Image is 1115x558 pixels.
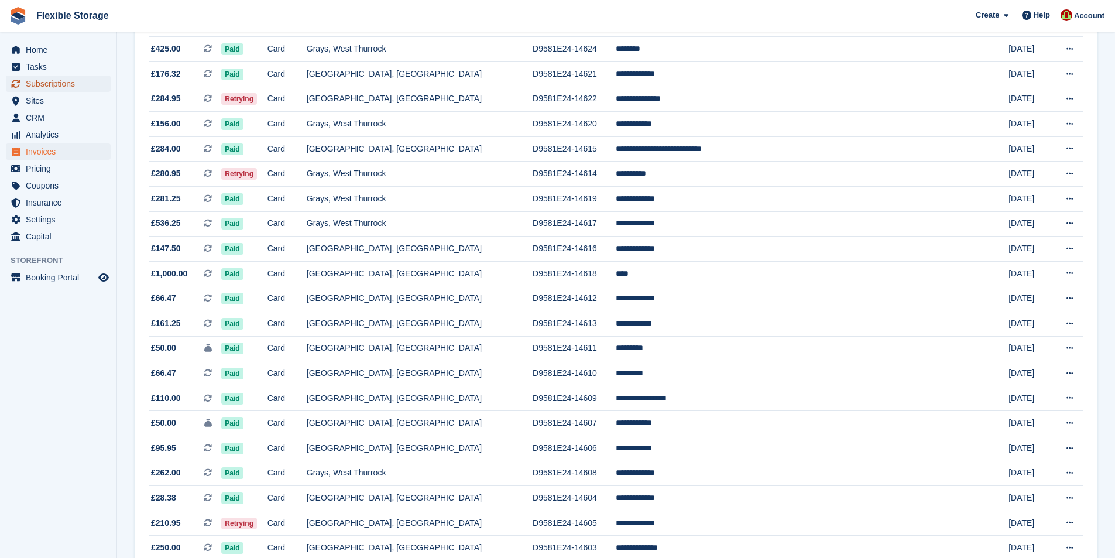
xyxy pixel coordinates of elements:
td: Card [267,461,307,486]
span: £536.25 [151,217,181,230]
td: [DATE] [1008,386,1052,411]
img: stora-icon-8386f47178a22dfd0bd8f6a31ec36ba5ce8667c1dd55bd0f319d3a0aa187defe.svg [9,7,27,25]
td: Card [267,62,307,87]
span: Paid [221,467,243,479]
a: menu [6,160,111,177]
td: D9581E24-14609 [533,386,616,411]
a: menu [6,59,111,75]
span: Insurance [26,194,96,211]
span: Paid [221,69,243,80]
td: [DATE] [1008,336,1052,361]
span: £66.47 [151,292,176,304]
td: [DATE] [1008,112,1052,137]
td: [DATE] [1008,411,1052,436]
td: [GEOGRAPHIC_DATA], [GEOGRAPHIC_DATA] [307,486,533,511]
span: Coupons [26,177,96,194]
td: [DATE] [1008,136,1052,162]
td: Card [267,187,307,212]
span: Invoices [26,143,96,160]
td: [GEOGRAPHIC_DATA], [GEOGRAPHIC_DATA] [307,436,533,461]
td: Card [267,286,307,311]
td: [GEOGRAPHIC_DATA], [GEOGRAPHIC_DATA] [307,87,533,112]
span: Create [976,9,999,21]
span: £156.00 [151,118,181,130]
td: D9581E24-14607 [533,411,616,436]
td: Grays, West Thurrock [307,162,533,187]
span: £50.00 [151,417,176,429]
td: [DATE] [1008,511,1052,536]
td: [DATE] [1008,62,1052,87]
span: Paid [221,393,243,405]
a: menu [6,42,111,58]
span: £262.00 [151,467,181,479]
td: D9581E24-14613 [533,311,616,337]
td: Grays, West Thurrock [307,461,533,486]
td: D9581E24-14616 [533,237,616,262]
span: Retrying [221,518,257,529]
span: £28.38 [151,492,176,504]
td: [DATE] [1008,237,1052,262]
span: Home [26,42,96,58]
span: £95.95 [151,442,176,454]
td: [DATE] [1008,311,1052,337]
td: Card [267,336,307,361]
span: Booking Portal [26,269,96,286]
a: menu [6,143,111,160]
td: [DATE] [1008,461,1052,486]
span: Help [1034,9,1050,21]
td: D9581E24-14610 [533,361,616,386]
td: [DATE] [1008,361,1052,386]
span: Paid [221,368,243,379]
img: David Jones [1061,9,1072,21]
td: D9581E24-14620 [533,112,616,137]
span: Settings [26,211,96,228]
span: £176.32 [151,68,181,80]
span: Paid [221,193,243,205]
span: Paid [221,443,243,454]
td: Card [267,361,307,386]
td: [DATE] [1008,162,1052,187]
td: D9581E24-14608 [533,461,616,486]
td: Card [267,436,307,461]
span: Paid [221,143,243,155]
td: [GEOGRAPHIC_DATA], [GEOGRAPHIC_DATA] [307,411,533,436]
td: D9581E24-14605 [533,511,616,536]
td: [GEOGRAPHIC_DATA], [GEOGRAPHIC_DATA] [307,311,533,337]
span: £147.50 [151,242,181,255]
td: [GEOGRAPHIC_DATA], [GEOGRAPHIC_DATA] [307,386,533,411]
span: Account [1074,10,1104,22]
a: menu [6,194,111,211]
span: Paid [221,118,243,130]
td: [GEOGRAPHIC_DATA], [GEOGRAPHIC_DATA] [307,361,533,386]
span: Paid [221,343,243,354]
td: D9581E24-14624 [533,37,616,62]
span: Paid [221,542,243,554]
td: D9581E24-14619 [533,187,616,212]
span: £284.00 [151,143,181,155]
a: menu [6,126,111,143]
span: £161.25 [151,317,181,330]
td: [DATE] [1008,37,1052,62]
a: menu [6,269,111,286]
span: Tasks [26,59,96,75]
span: £425.00 [151,43,181,55]
a: menu [6,211,111,228]
span: Retrying [221,168,257,180]
td: [DATE] [1008,211,1052,237]
td: D9581E24-14611 [533,336,616,361]
span: Retrying [221,93,257,105]
span: £210.95 [151,517,181,529]
td: Card [267,136,307,162]
span: £50.00 [151,342,176,354]
td: [GEOGRAPHIC_DATA], [GEOGRAPHIC_DATA] [307,237,533,262]
td: D9581E24-14618 [533,261,616,286]
td: D9581E24-14617 [533,211,616,237]
td: [GEOGRAPHIC_DATA], [GEOGRAPHIC_DATA] [307,336,533,361]
span: CRM [26,109,96,126]
td: Card [267,511,307,536]
span: £280.95 [151,167,181,180]
td: Card [267,386,307,411]
td: Card [267,87,307,112]
span: Paid [221,43,243,55]
span: Analytics [26,126,96,143]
